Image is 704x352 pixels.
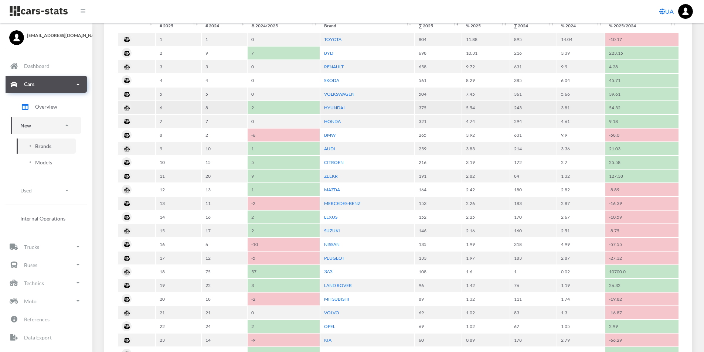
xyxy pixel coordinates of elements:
a: References [6,311,87,328]
td: 4.74 [462,115,510,128]
a: Cars [6,76,87,93]
td: 57 [248,265,320,278]
td: 2.51 [557,224,605,237]
td: 146 [415,224,462,237]
td: 216 [415,156,462,169]
td: 259 [415,142,462,155]
td: 13 [156,197,201,210]
td: 183 [510,197,557,210]
th: %&nbsp;2025/2024: activate to sort column ascending [605,19,679,32]
a: Moto [6,293,87,310]
td: 9.9 [557,60,605,73]
td: 6 [202,238,247,251]
td: 22 [202,279,247,292]
a: TOYOTA [324,37,341,42]
td: 13 [202,183,247,196]
a: UA [656,4,677,19]
a: VOLVO [324,310,339,315]
td: -19.82 [605,293,679,305]
td: 2.26 [462,197,510,210]
td: 69 [415,320,462,333]
td: 4.61 [557,115,605,128]
td: 895 [510,33,557,46]
td: 8.29 [462,74,510,87]
td: 361 [510,88,557,100]
td: 18 [156,265,201,278]
td: 26.32 [605,279,679,292]
td: 0 [248,306,320,319]
td: 69 [415,306,462,319]
td: 1 [248,183,320,196]
td: 75 [202,265,247,278]
a: New [11,117,81,134]
td: -8.89 [605,183,679,196]
td: 2 [248,211,320,223]
td: 1.74 [557,293,605,305]
td: 11 [202,197,247,210]
td: 698 [415,47,462,59]
td: 216 [510,47,557,59]
td: 2.82 [557,183,605,196]
td: 10 [202,142,247,155]
p: Used [20,186,32,195]
td: 2.79 [557,334,605,346]
td: 0 [248,88,320,100]
td: 18 [202,293,247,305]
a: [EMAIL_ADDRESS][DOMAIN_NAME] [9,30,83,39]
td: 20 [156,293,201,305]
a: Overview [11,98,81,116]
td: 76 [510,279,557,292]
a: CITROEN [324,160,344,165]
a: SKODA [324,78,339,83]
td: 0 [248,74,320,87]
td: 11.88 [462,33,510,46]
p: Moto [24,297,37,306]
td: 0 [248,33,320,46]
td: 5.54 [462,101,510,114]
td: 10 [156,156,201,169]
p: Buses [24,260,37,270]
td: -16.39 [605,197,679,210]
td: 223.15 [605,47,679,59]
td: 3.19 [462,156,510,169]
td: 14 [202,334,247,346]
td: 60 [415,334,462,346]
td: 7 [202,115,247,128]
a: HYUNDAI [324,105,345,110]
td: 1.02 [462,320,510,333]
td: -10.59 [605,211,679,223]
td: 15 [156,224,201,237]
td: 45.71 [605,74,679,87]
td: 3.92 [462,129,510,141]
td: 3.36 [557,142,605,155]
td: 2.16 [462,224,510,237]
td: 4.99 [557,238,605,251]
td: 318 [510,238,557,251]
a: Internal Operations [11,211,81,226]
td: 6 [156,101,201,114]
td: 21 [156,306,201,319]
td: 183 [510,252,557,264]
td: 5.66 [557,88,605,100]
td: 9 [156,142,201,155]
td: 2.82 [462,170,510,182]
td: -10 [248,238,320,251]
td: 3.39 [557,47,605,59]
td: 1.42 [462,279,510,292]
td: 178 [510,334,557,346]
td: 3 [248,279,320,292]
td: 214 [510,142,557,155]
td: 1.05 [557,320,605,333]
td: 2 [202,129,247,141]
td: 243 [510,101,557,114]
td: 14.04 [557,33,605,46]
a: MAZDA [324,187,340,192]
td: 111 [510,293,557,305]
td: 24 [202,320,247,333]
th: %&nbsp;2025: activate to sort column ascending [462,19,510,32]
img: ... [678,4,693,19]
td: 3 [156,60,201,73]
td: 2 [248,224,320,237]
td: 83 [510,306,557,319]
a: BMW [324,132,336,138]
